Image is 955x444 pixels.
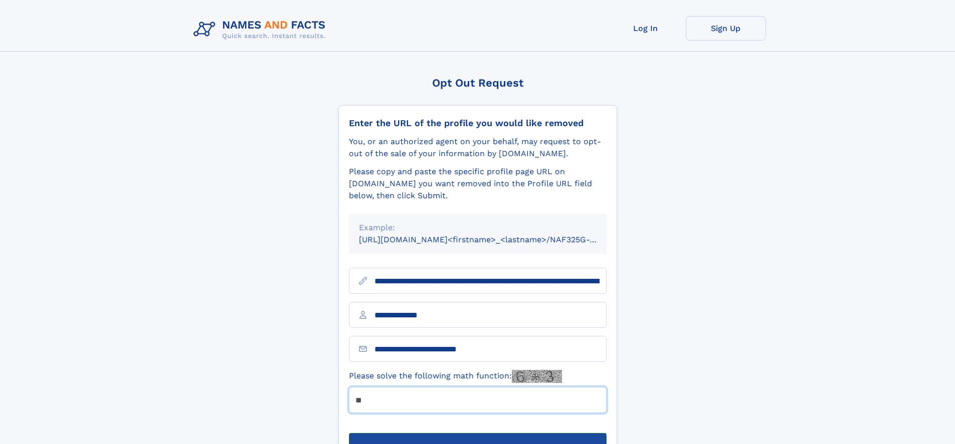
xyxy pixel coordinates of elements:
[189,16,334,43] img: Logo Names and Facts
[606,16,686,41] a: Log In
[686,16,766,41] a: Sign Up
[338,77,617,89] div: Opt Out Request
[349,166,607,202] div: Please copy and paste the specific profile page URL on [DOMAIN_NAME] you want removed into the Pr...
[359,222,597,234] div: Example:
[349,118,607,129] div: Enter the URL of the profile you would like removed
[349,370,562,383] label: Please solve the following math function:
[349,136,607,160] div: You, or an authorized agent on your behalf, may request to opt-out of the sale of your informatio...
[359,235,626,244] small: [URL][DOMAIN_NAME]<firstname>_<lastname>/NAF325G-xxxxxxxx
